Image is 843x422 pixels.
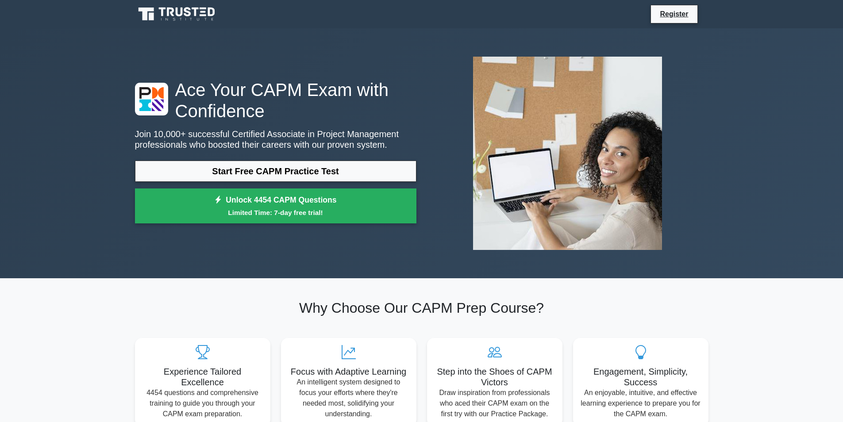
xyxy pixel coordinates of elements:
[146,207,405,218] small: Limited Time: 7-day free trial!
[135,161,416,182] a: Start Free CAPM Practice Test
[142,387,263,419] p: 4454 questions and comprehensive training to guide you through your CAPM exam preparation.
[135,79,416,122] h1: Ace Your CAPM Exam with Confidence
[288,377,409,419] p: An intelligent system designed to focus your efforts where they're needed most, solidifying your ...
[142,366,263,387] h5: Experience Tailored Excellence
[580,387,701,419] p: An enjoyable, intuitive, and effective learning experience to prepare you for the CAPM exam.
[434,387,555,419] p: Draw inspiration from professionals who aced their CAPM exam on the first try with our Practice P...
[135,299,708,316] h2: Why Choose Our CAPM Prep Course?
[580,366,701,387] h5: Engagement, Simplicity, Success
[434,366,555,387] h5: Step into the Shoes of CAPM Victors
[288,366,409,377] h5: Focus with Adaptive Learning
[654,8,693,19] a: Register
[135,129,416,150] p: Join 10,000+ successful Certified Associate in Project Management professionals who boosted their...
[135,188,416,224] a: Unlock 4454 CAPM QuestionsLimited Time: 7-day free trial!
